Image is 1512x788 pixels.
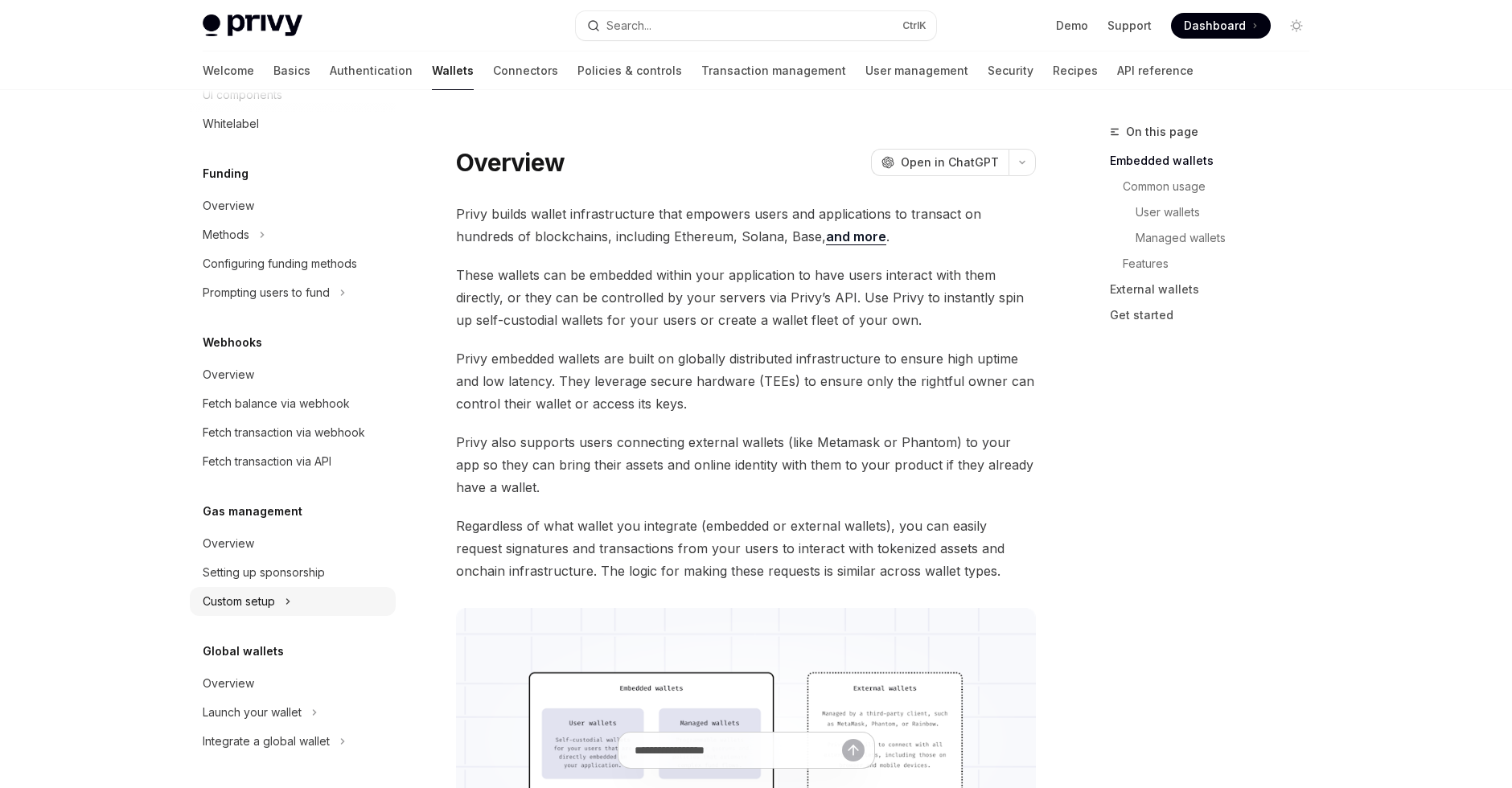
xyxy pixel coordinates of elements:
h5: Webhooks [203,333,262,352]
div: Overview [203,534,254,553]
div: Configuring funding methods [203,254,357,273]
span: Privy builds wallet infrastructure that empowers users and applications to transact on hundreds o... [456,203,1036,248]
div: Search... [606,16,651,35]
a: Configuring funding methods [190,249,396,278]
a: Setting up sponsorship [190,558,396,587]
span: Dashboard [1184,18,1246,34]
a: Basics [273,51,310,90]
a: Wallets [432,51,474,90]
button: Toggle dark mode [1284,13,1309,39]
div: Whitelabel [203,114,259,133]
div: Launch your wallet [203,703,302,722]
span: Privy also supports users connecting external wallets (like Metamask or Phantom) to your app so t... [456,431,1036,499]
button: Send message [842,739,865,761]
a: and more [826,228,886,245]
div: Custom setup [203,592,275,611]
a: Managed wallets [1136,225,1322,251]
div: Integrate a global wallet [203,732,330,751]
a: Overview [190,360,396,389]
span: Regardless of what wallet you integrate (embedded or external wallets), you can easily request si... [456,515,1036,582]
div: Overview [203,365,254,384]
a: User management [865,51,968,90]
div: Fetch balance via webhook [203,394,350,413]
a: Overview [190,191,396,220]
h5: Funding [203,164,249,183]
span: Open in ChatGPT [901,154,999,170]
span: These wallets can be embedded within your application to have users interact with them directly, ... [456,264,1036,331]
a: Whitelabel [190,109,396,138]
a: Security [988,51,1033,90]
a: Welcome [203,51,254,90]
span: On this page [1126,122,1198,142]
a: Features [1123,251,1322,277]
a: Transaction management [701,51,846,90]
a: Get started [1110,302,1322,328]
a: Dashboard [1171,13,1271,39]
img: light logo [203,14,302,37]
h5: Gas management [203,502,302,521]
span: Ctrl K [902,19,927,32]
button: Open in ChatGPT [871,149,1009,176]
a: Connectors [493,51,558,90]
a: Overview [190,529,396,558]
a: Authentication [330,51,413,90]
button: Search...CtrlK [576,11,936,40]
a: Fetch balance via webhook [190,389,396,418]
a: Recipes [1053,51,1098,90]
h1: Overview [456,148,565,177]
div: Overview [203,674,254,693]
a: API reference [1117,51,1194,90]
a: Embedded wallets [1110,148,1322,174]
a: Fetch transaction via webhook [190,418,396,447]
span: Privy embedded wallets are built on globally distributed infrastructure to ensure high uptime and... [456,347,1036,415]
div: Fetch transaction via API [203,452,331,471]
div: Setting up sponsorship [203,563,325,582]
div: Methods [203,225,249,244]
a: User wallets [1136,199,1322,225]
a: Policies & controls [577,51,682,90]
div: Overview [203,196,254,215]
a: External wallets [1110,277,1322,302]
div: Prompting users to fund [203,283,330,302]
a: Common usage [1123,174,1322,199]
a: Overview [190,669,396,698]
a: Fetch transaction via API [190,447,396,476]
a: Demo [1056,18,1088,34]
h5: Global wallets [203,642,284,661]
div: Fetch transaction via webhook [203,423,365,442]
a: Support [1107,18,1152,34]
